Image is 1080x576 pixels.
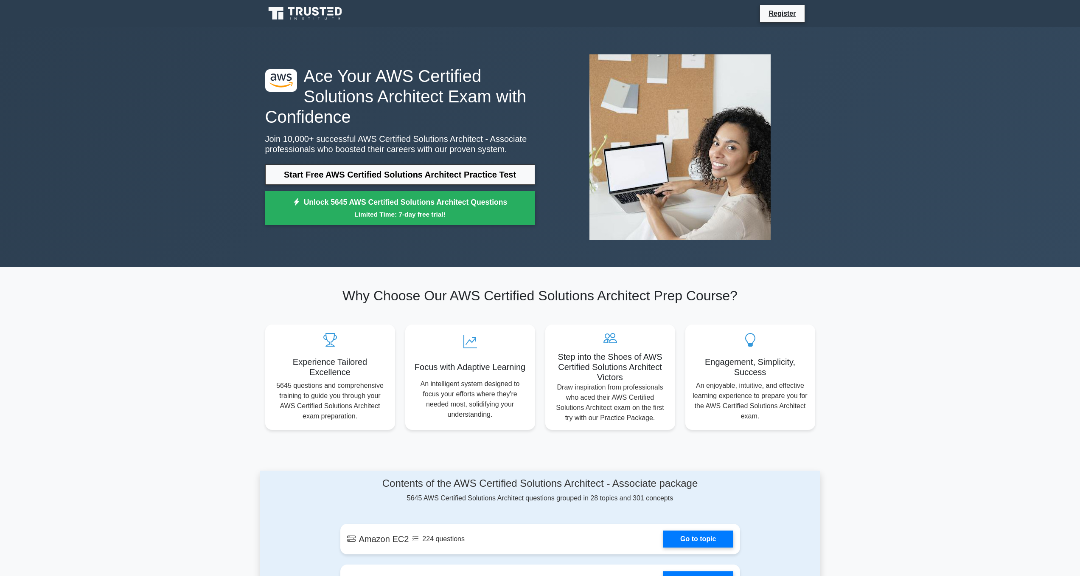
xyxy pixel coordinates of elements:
[412,362,528,372] h5: Focus with Adaptive Learning
[552,352,668,382] h5: Step into the Shoes of AWS Certified Solutions Architect Victors
[692,381,808,421] p: An enjoyable, intuitive, and effective learning experience to prepare you for the AWS Certified S...
[763,8,801,19] a: Register
[272,381,388,421] p: 5645 questions and comprehensive training to guide you through your AWS Certified Solutions Archi...
[272,357,388,377] h5: Experience Tailored Excellence
[663,531,733,548] a: Go to topic
[265,164,535,185] a: Start Free AWS Certified Solutions Architect Practice Test
[265,134,535,154] p: Join 10,000+ successful AWS Certified Solutions Architect - Associate professionals who boosted t...
[692,357,808,377] h5: Engagement, Simplicity, Success
[552,382,668,423] p: Draw inspiration from professionals who aced their AWS Certified Solutions Architect exam on the ...
[265,66,535,127] h1: Ace Your AWS Certified Solutions Architect Exam with Confidence
[265,191,535,225] a: Unlock 5645 AWS Certified Solutions Architect QuestionsLimited Time: 7-day free trial!
[412,379,528,420] p: An intelligent system designed to focus your efforts where they're needed most, solidifying your ...
[265,288,815,304] h2: Why Choose Our AWS Certified Solutions Architect Prep Course?
[276,209,525,219] small: Limited Time: 7-day free trial!
[340,477,740,490] h4: Contents of the AWS Certified Solutions Architect - Associate package
[340,477,740,503] div: 5645 AWS Certified Solutions Architect questions grouped in 28 topics and 301 concepts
